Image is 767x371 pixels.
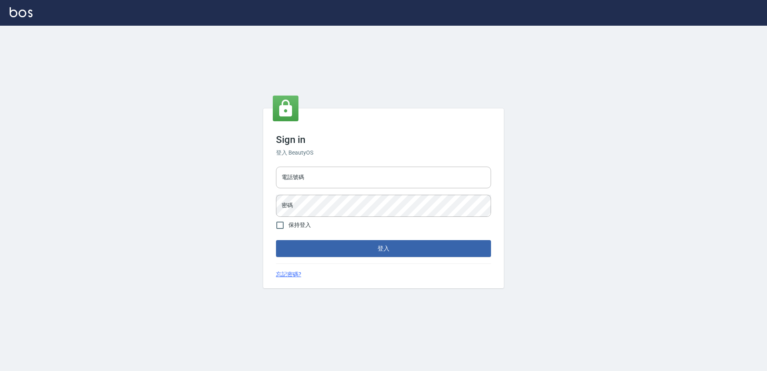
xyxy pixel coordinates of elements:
button: 登入 [276,240,491,257]
span: 保持登入 [288,221,311,229]
h3: Sign in [276,134,491,145]
a: 忘記密碼? [276,270,301,279]
h6: 登入 BeautyOS [276,149,491,157]
img: Logo [10,7,32,17]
